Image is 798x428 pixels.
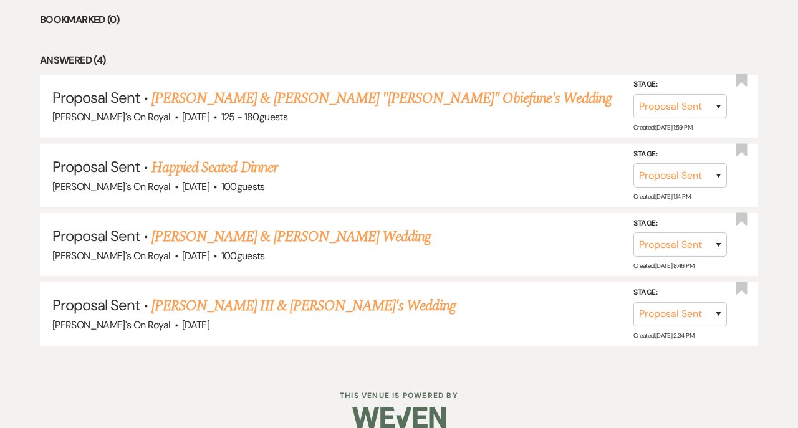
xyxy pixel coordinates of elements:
[633,148,727,161] label: Stage:
[40,12,758,28] li: Bookmarked (0)
[633,331,694,340] span: Created: [DATE] 2:34 PM
[182,180,209,193] span: [DATE]
[52,88,140,107] span: Proposal Sent
[52,318,171,331] span: [PERSON_NAME]'s On Royal
[633,262,694,270] span: Created: [DATE] 8:46 PM
[52,249,171,262] span: [PERSON_NAME]'s On Royal
[151,295,456,317] a: [PERSON_NAME] III & [PERSON_NAME]'s Wedding
[151,156,277,179] a: Happied Seated Dinner
[52,110,171,123] span: [PERSON_NAME]'s On Royal
[182,110,209,123] span: [DATE]
[52,295,140,315] span: Proposal Sent
[633,78,727,92] label: Stage:
[40,52,758,69] li: Answered (4)
[633,217,727,231] label: Stage:
[221,180,265,193] span: 100 guests
[52,226,140,245] span: Proposal Sent
[151,87,612,110] a: [PERSON_NAME] & [PERSON_NAME] "[PERSON_NAME]" Obiefune's Wedding
[182,249,209,262] span: [DATE]
[221,110,287,123] span: 125 - 180 guests
[52,157,140,176] span: Proposal Sent
[151,226,431,248] a: [PERSON_NAME] & [PERSON_NAME] Wedding
[221,249,265,262] span: 100 guests
[633,286,727,300] label: Stage:
[182,318,209,331] span: [DATE]
[633,123,692,131] span: Created: [DATE] 1:59 PM
[633,193,690,201] span: Created: [DATE] 1:14 PM
[52,180,171,193] span: [PERSON_NAME]'s On Royal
